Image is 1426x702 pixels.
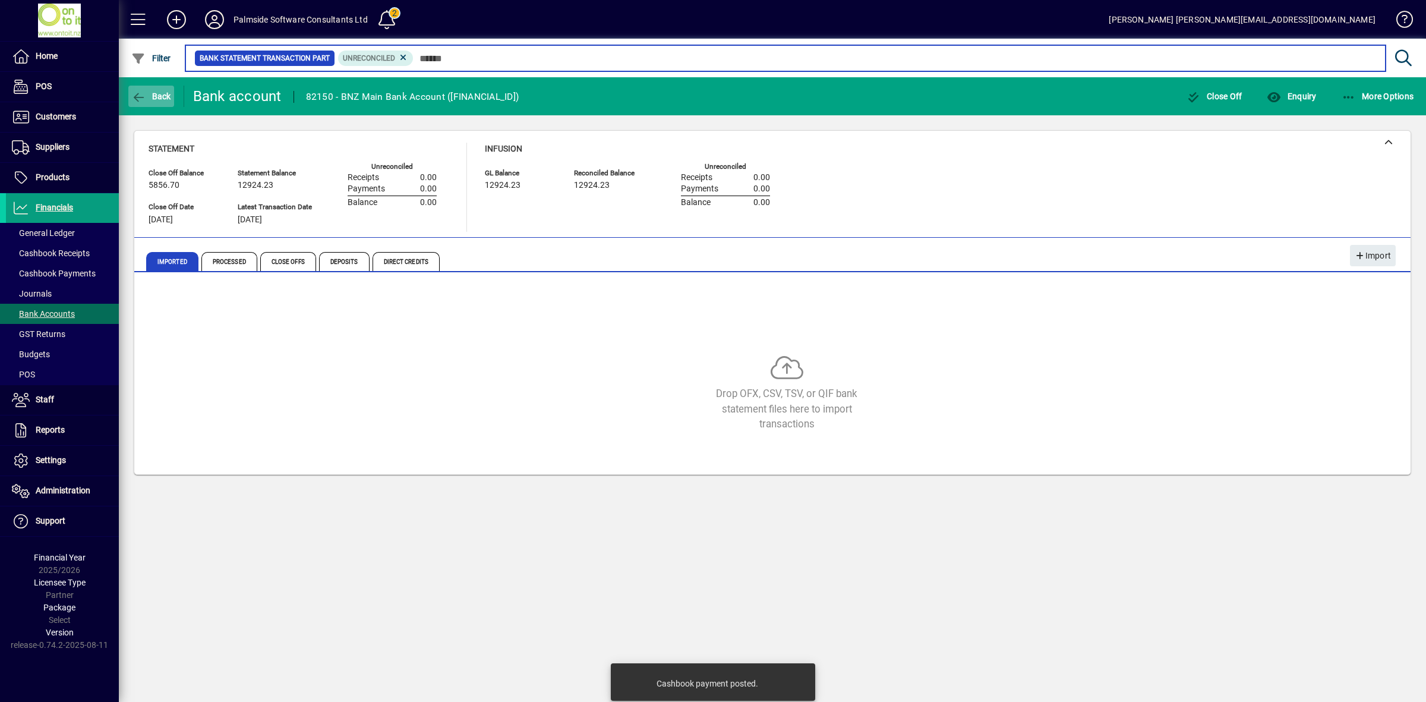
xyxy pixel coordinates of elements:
[6,506,119,536] a: Support
[485,169,556,177] span: GL Balance
[36,203,73,212] span: Financials
[6,223,119,243] a: General Ledger
[6,163,119,193] a: Products
[1109,10,1375,29] div: [PERSON_NAME] [PERSON_NAME][EMAIL_ADDRESS][DOMAIN_NAME]
[348,184,385,194] span: Payments
[34,553,86,562] span: Financial Year
[12,370,35,379] span: POS
[681,173,712,182] span: Receipts
[36,455,66,465] span: Settings
[574,169,645,177] span: Reconciled Balance
[128,86,174,107] button: Back
[6,284,119,304] a: Journals
[1267,92,1316,101] span: Enquiry
[420,184,437,194] span: 0.00
[12,350,50,359] span: Budgets
[36,142,70,152] span: Suppliers
[373,252,440,271] span: Direct Credits
[6,364,119,385] a: POS
[1339,86,1417,107] button: More Options
[36,395,54,404] span: Staff
[36,81,52,91] span: POS
[348,198,377,207] span: Balance
[6,446,119,476] a: Settings
[146,252,198,271] span: Imported
[12,329,65,339] span: GST Returns
[1184,86,1245,107] button: Close Off
[705,163,746,171] label: Unreconciled
[34,578,86,587] span: Licensee Type
[681,198,711,207] span: Balance
[1350,245,1396,266] button: Import
[753,173,770,182] span: 0.00
[6,385,119,415] a: Staff
[201,252,257,271] span: Processed
[131,53,171,63] span: Filter
[6,415,119,445] a: Reports
[195,9,234,30] button: Profile
[1342,92,1414,101] span: More Options
[12,269,96,278] span: Cashbook Payments
[157,9,195,30] button: Add
[1387,2,1411,41] a: Knowledge Base
[119,86,184,107] app-page-header-button: Back
[131,92,171,101] span: Back
[36,172,70,182] span: Products
[43,603,75,612] span: Package
[200,52,330,64] span: Bank Statement Transaction Part
[238,169,312,177] span: Statement Balance
[260,252,316,271] span: Close Offs
[1355,246,1391,266] span: Import
[238,215,262,225] span: [DATE]
[574,181,610,190] span: 12924.23
[1187,92,1242,101] span: Close Off
[371,163,413,171] label: Unreconciled
[238,181,273,190] span: 12924.23
[681,184,718,194] span: Payments
[657,678,758,690] div: Cashbook payment posted.
[12,289,52,298] span: Journals
[149,215,173,225] span: [DATE]
[338,51,414,66] mat-chip: Reconciliation Status: Unreconciled
[753,198,770,207] span: 0.00
[6,243,119,263] a: Cashbook Receipts
[36,516,65,525] span: Support
[36,425,65,435] span: Reports
[149,181,179,190] span: 5856.70
[6,42,119,71] a: Home
[6,133,119,162] a: Suppliers
[319,252,370,271] span: Deposits
[6,72,119,102] a: POS
[485,181,520,190] span: 12924.23
[6,304,119,324] a: Bank Accounts
[128,48,174,69] button: Filter
[193,87,282,106] div: Bank account
[149,203,220,211] span: Close Off Date
[149,169,220,177] span: Close Off Balance
[6,324,119,344] a: GST Returns
[12,248,90,258] span: Cashbook Receipts
[12,228,75,238] span: General Ledger
[306,87,519,106] div: 82150 - BNZ Main Bank Account ([FINANCIAL_ID])
[12,309,75,319] span: Bank Accounts
[6,476,119,506] a: Administration
[234,10,368,29] div: Palmside Software Consultants Ltd
[753,184,770,194] span: 0.00
[698,386,876,432] div: Drop OFX, CSV, TSV, or QIF bank statement files here to import transactions
[420,173,437,182] span: 0.00
[46,628,74,637] span: Version
[420,198,437,207] span: 0.00
[36,486,90,495] span: Administration
[6,263,119,284] a: Cashbook Payments
[6,344,119,364] a: Budgets
[343,54,395,62] span: Unreconciled
[1264,86,1319,107] button: Enquiry
[36,112,76,121] span: Customers
[36,51,58,61] span: Home
[348,173,379,182] span: Receipts
[238,203,312,211] span: Latest Transaction Date
[6,102,119,132] a: Customers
